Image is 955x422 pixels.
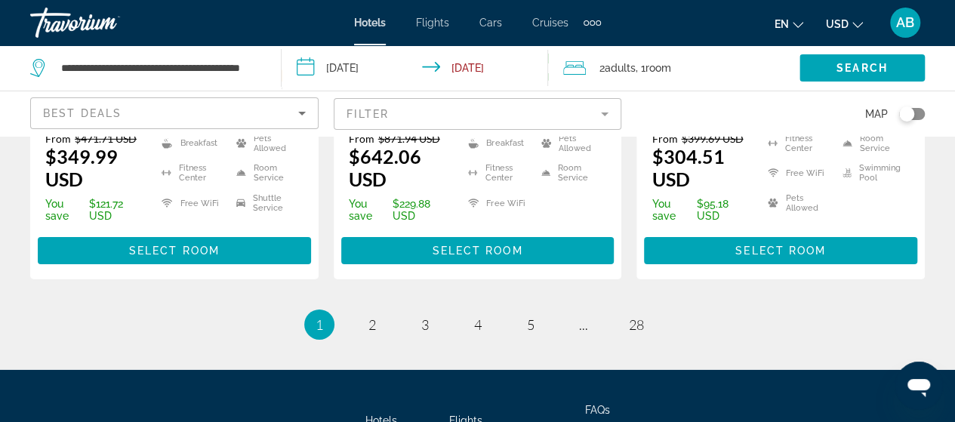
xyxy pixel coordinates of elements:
[154,132,229,155] li: Breakfast
[45,198,85,222] span: You save
[584,11,601,35] button: Extra navigation items
[865,103,888,125] span: Map
[154,162,229,185] li: Fitness Center
[895,362,943,410] iframe: Button to launch messaging window
[652,145,724,190] ins: $304.51 USD
[129,245,220,257] span: Select Room
[349,198,389,222] span: You save
[534,132,607,155] li: Pets Allowed
[349,198,450,222] p: $229.88 USD
[886,7,925,39] button: User Menu
[368,316,376,333] span: 2
[43,104,306,122] mat-select: Sort by
[652,198,749,222] p: $95.18 USD
[341,237,615,264] button: Select Room
[681,132,743,145] del: $399.69 USD
[45,198,143,222] p: $121.72 USD
[461,132,533,155] li: Breakfast
[416,17,449,29] a: Flights
[835,162,910,185] li: Swimming Pool
[599,57,636,79] span: 2
[341,240,615,257] a: Select Room
[532,17,568,29] a: Cruises
[644,237,917,264] button: Select Room
[652,132,677,145] span: From
[378,132,440,145] del: $871.94 USD
[75,132,137,145] del: $471.71 USD
[421,316,429,333] span: 3
[354,17,386,29] a: Hotels
[38,240,311,257] a: Select Room
[629,316,644,333] span: 28
[826,18,849,30] span: USD
[30,310,925,340] nav: Pagination
[527,316,534,333] span: 5
[760,162,835,185] li: Free WiFi
[888,107,925,121] button: Toggle map
[579,316,588,333] span: ...
[826,13,863,35] button: Change currency
[896,15,914,30] span: AB
[43,107,122,119] span: Best Deals
[474,316,482,333] span: 4
[334,97,622,131] button: Filter
[229,192,303,214] li: Shuttle Service
[349,132,374,145] span: From
[775,18,789,30] span: en
[282,45,548,91] button: Check-in date: Sep 12, 2025 Check-out date: Sep 15, 2025
[652,198,692,222] span: You save
[461,192,533,214] li: Free WiFi
[479,17,502,29] a: Cars
[349,145,421,190] ins: $642.06 USD
[836,62,888,74] span: Search
[636,57,671,79] span: , 1
[154,192,229,214] li: Free WiFi
[735,245,826,257] span: Select Room
[760,132,835,155] li: Fitness Center
[432,245,522,257] span: Select Room
[775,13,803,35] button: Change language
[644,240,917,257] a: Select Room
[38,237,311,264] button: Select Room
[316,316,323,333] span: 1
[645,62,671,74] span: Room
[229,162,303,185] li: Room Service
[835,132,910,155] li: Room Service
[45,145,118,190] ins: $349.99 USD
[229,132,303,155] li: Pets Allowed
[461,162,533,185] li: Fitness Center
[548,45,799,91] button: Travelers: 2 adults, 0 children
[585,404,610,416] a: FAQs
[534,162,607,185] li: Room Service
[605,62,636,74] span: Adults
[45,132,71,145] span: From
[760,192,835,214] li: Pets Allowed
[30,3,181,42] a: Travorium
[799,54,925,82] button: Search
